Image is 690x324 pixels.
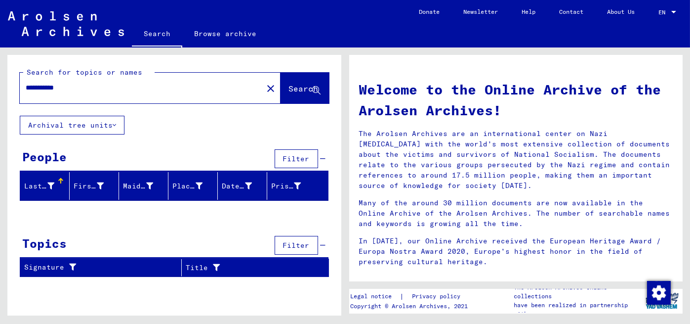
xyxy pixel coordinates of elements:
mat-header-cell: Maiden Name [119,172,168,200]
h1: Welcome to the Online Archive of the Arolsen Archives! [359,79,673,121]
div: Date of Birth [222,181,252,191]
mat-label: Search for topics or names [27,68,142,77]
button: Search [281,73,329,103]
p: Many of the around 30 million documents are now available in the Online Archive of the Arolsen Ar... [359,198,673,229]
mat-icon: close [265,83,277,94]
mat-header-cell: First Name [70,172,119,200]
div: Maiden Name [123,178,168,194]
div: Prisoner # [271,181,301,191]
div: Place of Birth [172,178,217,194]
div: Zustimmung ändern [647,280,670,304]
a: Privacy policy [404,291,472,302]
mat-header-cell: Last Name [20,172,70,200]
span: Search [289,84,319,93]
span: Filter [283,154,310,163]
mat-header-cell: Date of Birth [218,172,267,200]
div: Maiden Name [123,181,153,191]
div: Signature [24,260,181,276]
button: Filter [275,149,318,168]
button: Clear [261,78,281,98]
a: Legal notice [350,291,400,302]
mat-header-cell: Prisoner # [267,172,328,200]
div: First Name [74,181,104,191]
span: Filter [283,241,310,250]
div: Last Name [24,181,54,191]
div: | [350,291,472,302]
p: Copyright © Arolsen Archives, 2021 [350,302,472,311]
p: In [DATE], our Online Archive received the European Heritage Award / Europa Nostra Award 2020, Eu... [359,236,673,267]
a: Search [132,22,182,47]
img: Arolsen_neg.svg [8,11,124,36]
button: Filter [275,236,318,255]
div: Place of Birth [172,181,203,191]
img: yv_logo.png [644,288,681,313]
p: have been realized in partnership with [514,301,641,319]
img: Zustimmung ändern [647,281,671,305]
mat-header-cell: Place of Birth [168,172,218,200]
div: Last Name [24,178,69,194]
div: Title [186,260,316,276]
div: People [22,148,67,166]
p: The Arolsen Archives are an international center on Nazi [MEDICAL_DATA] with the world’s most ext... [359,129,673,191]
div: Title [186,263,304,273]
div: First Name [74,178,119,194]
mat-select-trigger: EN [658,8,665,16]
div: Date of Birth [222,178,267,194]
p: The Arolsen Archives online collections [514,283,641,301]
a: Browse archive [182,22,268,46]
button: Archival tree units [20,116,124,135]
div: Signature [24,262,169,273]
div: Topics [22,234,67,252]
div: Prisoner # [271,178,316,194]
